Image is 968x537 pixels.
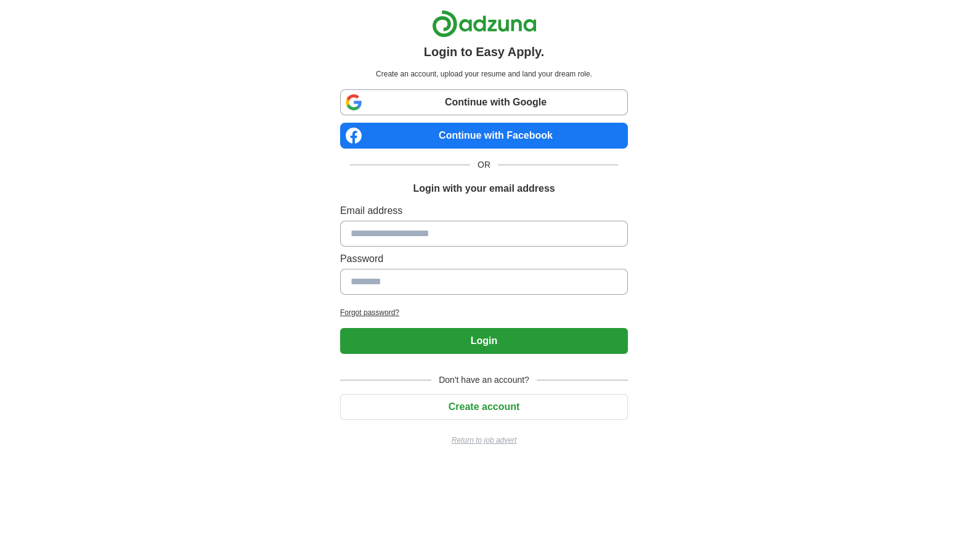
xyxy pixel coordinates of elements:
[340,252,628,266] label: Password
[340,203,628,218] label: Email address
[413,181,555,196] h1: Login with your email address
[343,68,625,80] p: Create an account, upload your resume and land your dream role.
[340,307,628,318] a: Forgot password?
[431,374,537,387] span: Don't have an account?
[424,43,545,61] h1: Login to Easy Apply.
[340,401,628,412] a: Create account
[340,89,628,115] a: Continue with Google
[432,10,537,38] img: Adzuna logo
[340,123,628,149] a: Continue with Facebook
[470,158,498,171] span: OR
[340,435,628,446] a: Return to job advert
[340,328,628,354] button: Login
[340,394,628,420] button: Create account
